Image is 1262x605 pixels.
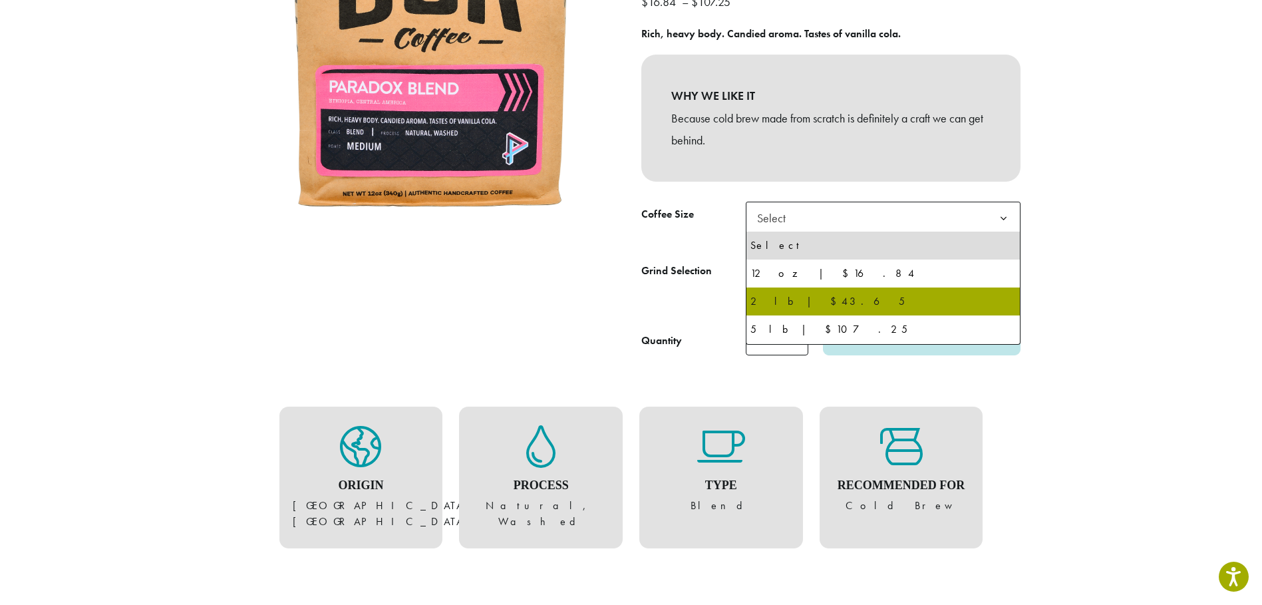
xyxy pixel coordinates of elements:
[750,292,1016,311] div: 2 lb | $43.65
[752,205,799,231] span: Select
[653,479,790,493] h4: Type
[293,425,430,530] figure: [GEOGRAPHIC_DATA], [GEOGRAPHIC_DATA]
[746,202,1021,234] span: Select
[293,479,430,493] h4: Origin
[750,264,1016,284] div: 12 oz | $16.84
[833,425,970,514] figure: Cold Brew
[641,205,746,224] label: Coffee Size
[641,262,746,281] label: Grind Selection
[750,319,1016,339] div: 5 lb | $107.25
[472,479,609,493] h4: Process
[671,85,991,107] b: WHY WE LIKE IT
[472,425,609,530] figure: Natural, Washed
[653,425,790,514] figure: Blend
[833,479,970,493] h4: Recommended For
[746,232,1020,260] li: Select
[641,27,901,41] b: Rich, heavy body. Candied aroma. Tastes of vanilla cola.
[671,107,991,152] p: Because cold brew made from scratch is definitely a craft we can get behind.
[641,333,682,349] div: Quantity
